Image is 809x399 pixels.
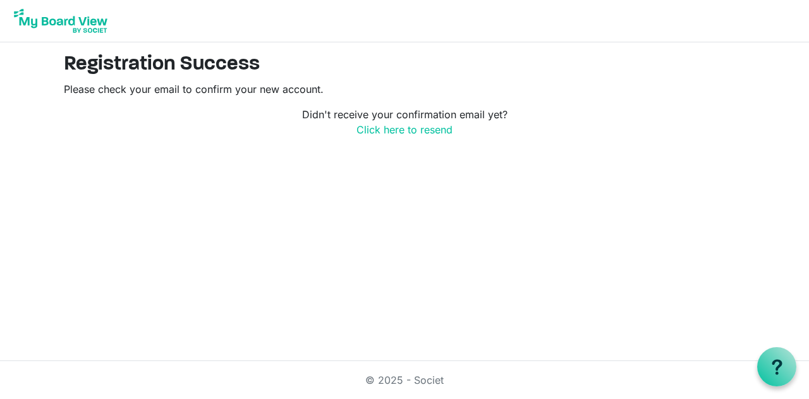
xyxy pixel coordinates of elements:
[64,52,745,77] h2: Registration Success
[356,123,453,136] a: Click here to resend
[64,82,745,97] p: Please check your email to confirm your new account.
[64,107,745,137] p: Didn't receive your confirmation email yet?
[10,5,111,37] img: My Board View Logo
[365,374,444,386] a: © 2025 - Societ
